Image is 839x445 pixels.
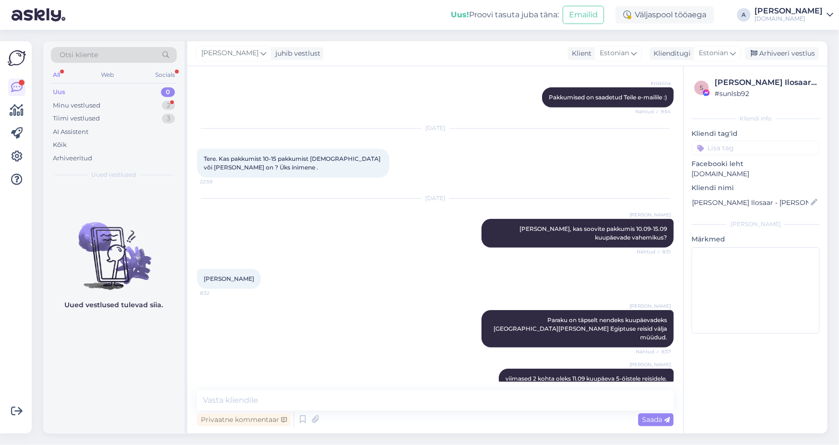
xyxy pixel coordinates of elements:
[197,194,674,203] div: [DATE]
[635,80,671,87] span: Kristiina
[699,48,728,59] span: Estonian
[53,154,92,163] div: Arhiveeritud
[271,48,321,59] div: juhib vestlust
[549,94,667,101] span: Pakkumised on saadetud Teile e-mailile :)
[60,50,98,60] span: Otsi kliente
[691,234,820,244] p: Märkmed
[53,114,100,123] div: Tiimi vestlused
[691,141,820,155] input: Lisa tag
[754,7,823,15] div: [PERSON_NAME]
[616,6,714,24] div: Väljaspool tööaega
[737,8,751,22] div: A
[200,289,236,297] span: 8:32
[700,84,703,91] span: s
[161,87,175,97] div: 0
[162,101,175,110] div: 2
[754,7,833,23] a: [PERSON_NAME][DOMAIN_NAME]
[53,101,100,110] div: Minu vestlused
[197,413,291,426] div: Privaatne kommentaar
[200,178,236,185] span: 22:59
[197,124,674,132] div: [DATE]
[629,361,671,368] span: [PERSON_NAME]
[715,77,817,88] div: [PERSON_NAME] Ilosaar - [PERSON_NAME]
[692,197,809,208] input: Lisa nimi
[204,155,382,171] span: Tere. Kas pakkumist 10-15 pakkumist [DEMOGRAPHIC_DATA] või [PERSON_NAME] on ? Üks inimene .
[451,10,469,19] b: Uus!
[568,48,592,59] div: Klient
[691,220,820,229] div: [PERSON_NAME]
[451,9,559,21] div: Proovi tasuta juba täna:
[204,275,254,282] span: [PERSON_NAME]
[201,48,259,59] span: [PERSON_NAME]
[691,159,820,169] p: Facebooki leht
[629,302,671,310] span: [PERSON_NAME]
[629,211,671,218] span: [PERSON_NAME]
[691,169,820,179] p: [DOMAIN_NAME]
[563,6,604,24] button: Emailid
[635,108,671,115] span: Nähtud ✓ 9:54
[745,47,819,60] div: Arhiveeri vestlus
[635,248,671,255] span: Nähtud ✓ 8:31
[715,88,817,99] div: # sunlsb92
[43,205,185,291] img: No chats
[635,348,671,355] span: Nähtud ✓ 8:37
[65,300,163,310] p: Uued vestlused tulevad siia.
[519,225,668,241] span: [PERSON_NAME], kas soovite pakkumis 10.09-15.09 kuupäevade vahemikus?
[153,69,177,81] div: Socials
[600,48,629,59] span: Estonian
[506,375,667,382] span: viimased 2 kohta oleks 11.09 kuupäeva 5-öistele reisidele.
[53,127,88,137] div: AI Assistent
[99,69,116,81] div: Web
[92,170,136,179] span: Uued vestlused
[51,69,62,81] div: All
[691,129,820,139] p: Kliendi tag'id
[162,114,175,123] div: 3
[8,49,26,67] img: Askly Logo
[650,48,691,59] div: Klienditugi
[754,15,823,23] div: [DOMAIN_NAME]
[642,415,670,424] span: Saada
[494,316,668,341] span: Paraku on täpselt nendeks kuupäevadeks [GEOGRAPHIC_DATA][PERSON_NAME] Egiptuse reisid välja müüdud.
[691,183,820,193] p: Kliendi nimi
[691,114,820,123] div: Kliendi info
[53,140,67,150] div: Kõik
[53,87,65,97] div: Uus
